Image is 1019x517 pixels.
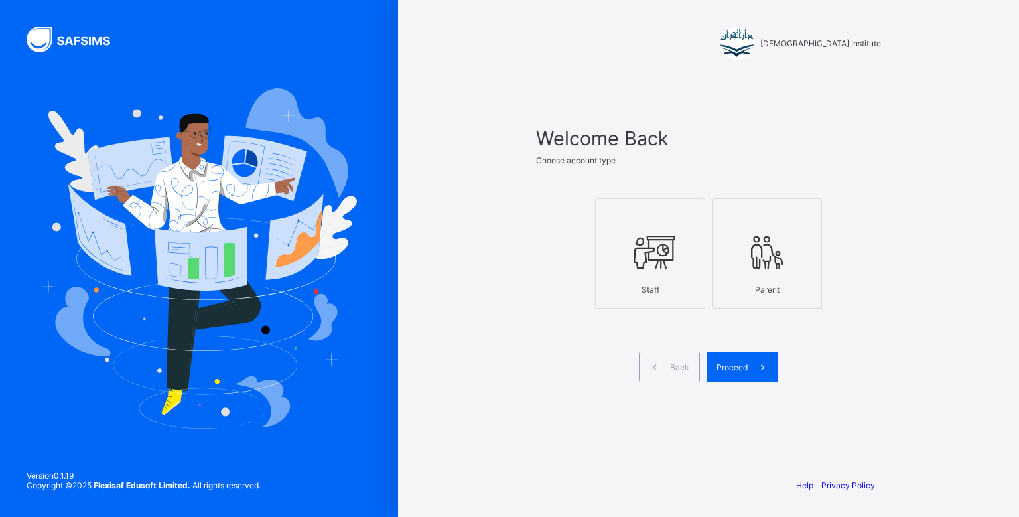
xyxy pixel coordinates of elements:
span: Back [670,362,689,372]
span: [DEMOGRAPHIC_DATA] Institute [760,38,881,48]
span: Version 0.1.19 [27,471,261,480]
strong: Flexisaf Edusoft Limited. [94,480,190,490]
div: Parent [719,278,815,301]
span: Proceed [716,362,748,372]
span: Choose account type [536,155,616,165]
div: Staff [602,278,698,301]
span: Copyright © 2025 All rights reserved. [27,480,261,490]
img: Hero Image [41,88,357,428]
img: SAFSIMS Logo [27,27,126,52]
a: Help [796,480,813,490]
span: Welcome Back [536,127,881,150]
a: Privacy Policy [821,480,875,490]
